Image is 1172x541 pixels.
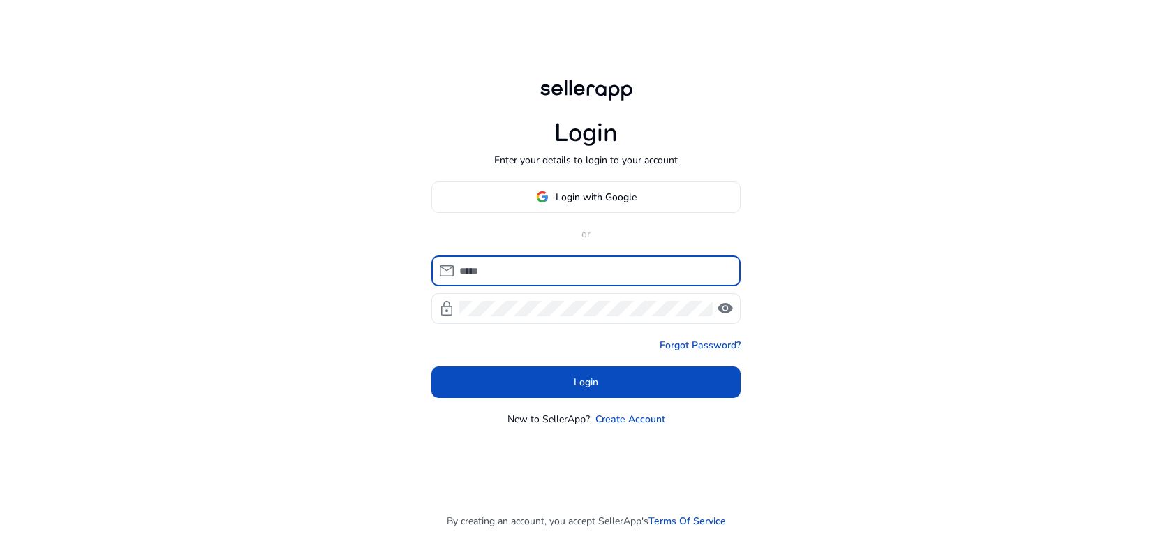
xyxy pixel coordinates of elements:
a: Terms Of Service [648,514,726,528]
h1: Login [554,118,618,148]
span: Login [574,375,598,390]
p: or [431,227,741,242]
p: Enter your details to login to your account [494,153,678,168]
span: Login with Google [556,190,637,205]
p: New to SellerApp? [507,412,590,427]
span: visibility [717,300,734,317]
img: google-logo.svg [536,191,549,203]
button: Login [431,366,741,398]
span: mail [438,262,455,279]
a: Forgot Password? [660,338,741,353]
button: Login with Google [431,181,741,213]
a: Create Account [595,412,665,427]
span: lock [438,300,455,317]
